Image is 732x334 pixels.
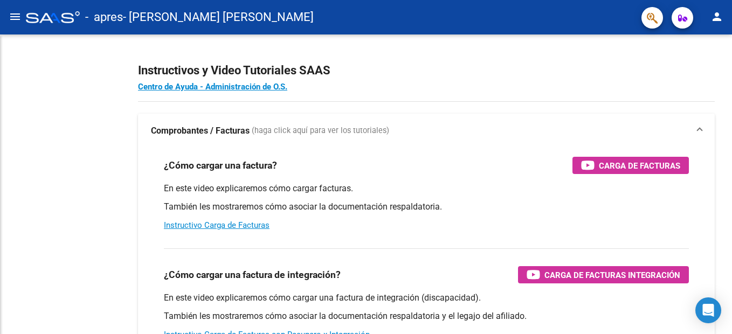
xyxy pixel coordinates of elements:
span: Carga de Facturas Integración [544,268,680,282]
mat-icon: person [710,10,723,23]
h3: ¿Cómo cargar una factura de integración? [164,267,341,282]
button: Carga de Facturas [572,157,689,174]
span: (haga click aquí para ver los tutoriales) [252,125,389,137]
a: Centro de Ayuda - Administración de O.S. [138,82,287,92]
mat-icon: menu [9,10,22,23]
h2: Instructivos y Video Tutoriales SAAS [138,60,715,81]
mat-expansion-panel-header: Comprobantes / Facturas (haga click aquí para ver los tutoriales) [138,114,715,148]
span: - [PERSON_NAME] [PERSON_NAME] [123,5,314,29]
p: En este video explicaremos cómo cargar facturas. [164,183,689,194]
p: También les mostraremos cómo asociar la documentación respaldatoria y el legajo del afiliado. [164,310,689,322]
h3: ¿Cómo cargar una factura? [164,158,277,173]
strong: Comprobantes / Facturas [151,125,250,137]
button: Carga de Facturas Integración [518,266,689,283]
div: Open Intercom Messenger [695,297,721,323]
p: En este video explicaremos cómo cargar una factura de integración (discapacidad). [164,292,689,304]
span: Carga de Facturas [599,159,680,172]
a: Instructivo Carga de Facturas [164,220,270,230]
p: También les mostraremos cómo asociar la documentación respaldatoria. [164,201,689,213]
span: - apres [85,5,123,29]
